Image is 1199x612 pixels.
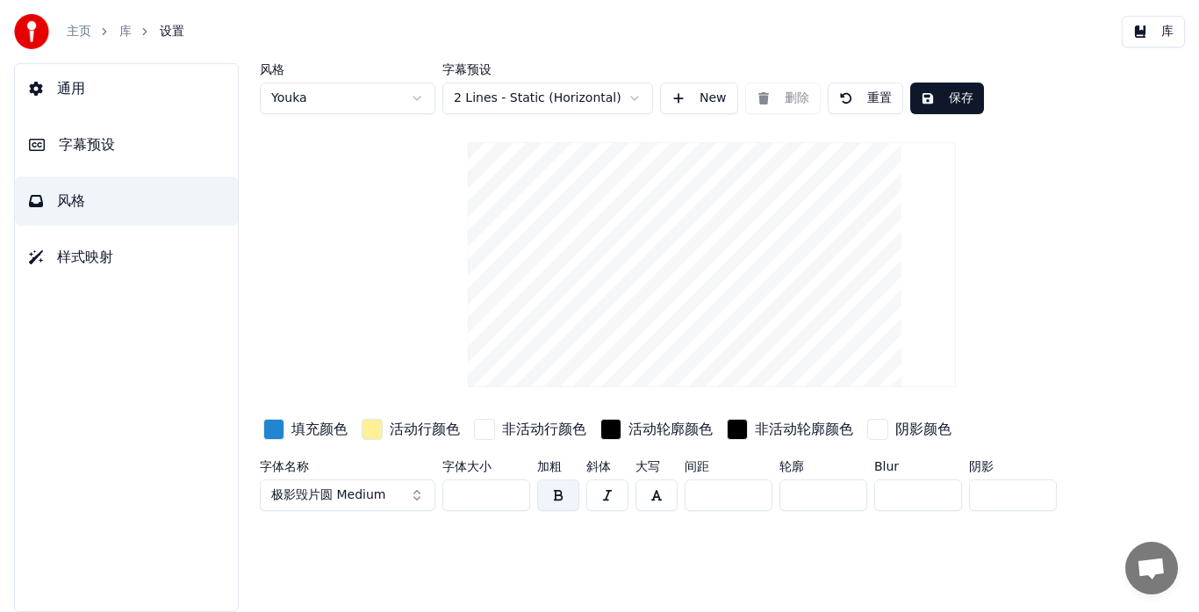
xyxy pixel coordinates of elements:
[119,23,132,40] a: 库
[260,63,435,76] label: 风格
[260,460,435,472] label: 字体名称
[14,14,49,49] img: youka
[67,23,184,40] nav: breadcrumb
[15,176,238,226] button: 风格
[586,460,628,472] label: 斜体
[864,415,955,443] button: 阴影颜色
[755,419,853,440] div: 非活动轮廓颜色
[910,83,984,114] button: 保存
[59,134,115,155] span: 字幕预设
[1125,542,1178,594] a: 开放式聊天
[291,419,348,440] div: 填充颜色
[15,64,238,113] button: 通用
[358,415,463,443] button: 活动行颜色
[628,419,713,440] div: 活动轮廓颜色
[271,486,385,504] span: 极影毁片圆 Medium
[685,460,772,472] label: 间距
[15,120,238,169] button: 字幕预设
[537,460,579,472] label: 加粗
[828,83,903,114] button: 重置
[442,460,530,472] label: 字体大小
[723,415,857,443] button: 非活动轮廓颜色
[660,83,738,114] button: New
[260,415,351,443] button: 填充颜色
[1122,16,1185,47] button: 库
[470,415,590,443] button: 非活动行颜色
[57,78,85,99] span: 通用
[597,415,716,443] button: 活动轮廓颜色
[969,460,1057,472] label: 阴影
[57,191,85,212] span: 风格
[635,460,678,472] label: 大写
[442,63,653,76] label: 字幕预设
[390,419,460,440] div: 活动行颜色
[160,23,184,40] span: 设置
[779,460,867,472] label: 轮廓
[57,247,113,268] span: 样式映射
[874,460,962,472] label: Blur
[67,23,91,40] a: 主页
[15,233,238,282] button: 样式映射
[502,419,586,440] div: 非活动行颜色
[895,419,951,440] div: 阴影颜色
